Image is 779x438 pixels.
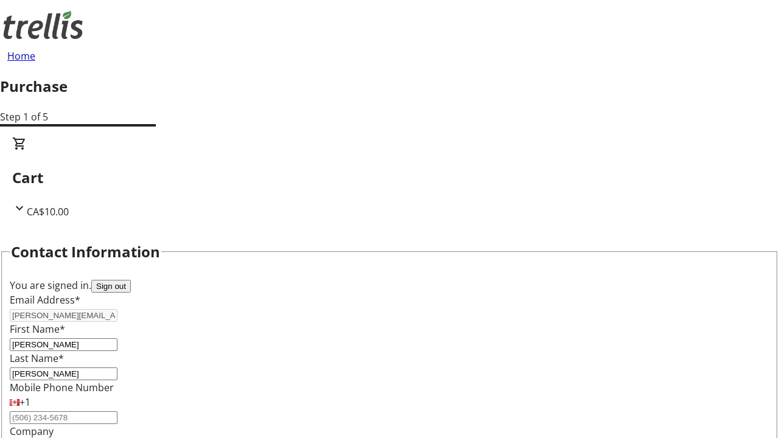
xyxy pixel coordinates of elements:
div: CartCA$10.00 [12,136,767,219]
label: First Name* [10,322,65,336]
label: Mobile Phone Number [10,381,114,394]
label: Last Name* [10,352,64,365]
input: (506) 234-5678 [10,411,117,424]
h2: Contact Information [11,241,160,263]
button: Sign out [91,280,131,293]
label: Email Address* [10,293,80,307]
span: CA$10.00 [27,205,69,218]
label: Company [10,425,54,438]
div: You are signed in. [10,278,769,293]
h2: Cart [12,167,767,189]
